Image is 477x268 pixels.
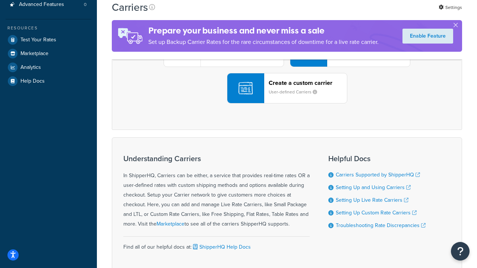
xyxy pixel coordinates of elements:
a: Test Your Rates [6,33,91,47]
button: Create a custom carrierUser-defined Carriers [227,73,347,103]
h3: Helpful Docs [328,154,426,163]
a: ShipperHQ Help Docs [192,243,251,251]
img: ad-rules-rateshop-fe6ec290ccb7230408bd80ed9643f0289d75e0ffd9eb532fc0e269fcd187b520.png [112,20,148,52]
a: Carriers Supported by ShipperHQ [336,171,420,179]
a: Troubleshooting Rate Discrepancies [336,221,426,229]
a: Settings [439,2,462,13]
a: Marketplace [157,220,184,228]
div: Find all of our helpful docs at: [123,236,310,252]
a: Help Docs [6,74,91,88]
header: Create a custom carrier [269,79,347,86]
span: Analytics [20,64,41,71]
p: Set up Backup Carrier Rates for the rare circumstances of downtime for a live rate carrier. [148,37,379,47]
img: icon-carrier-custom-c93b8a24.svg [238,81,253,95]
a: Setting Up Live Rate Carriers [336,196,408,204]
a: Setting Up Custom Rate Carriers [336,209,417,217]
h3: Understanding Carriers [123,154,310,163]
span: 0 [84,1,86,8]
span: Help Docs [20,78,45,84]
span: Test Your Rates [20,37,56,43]
a: Setting Up and Using Carriers [336,184,411,191]
div: In ShipperHQ, Carriers can be either, a service that provides real-time rates OR a user-defined r... [123,154,310,229]
a: Marketplace [6,47,91,60]
span: Marketplace [20,51,48,57]
button: Open Resource Center [451,242,470,261]
div: Resources [6,25,91,31]
h4: Prepare your business and never miss a sale [148,25,379,37]
a: Analytics [6,61,91,74]
small: User-defined Carriers [269,89,323,95]
span: Advanced Features [19,1,64,8]
a: Enable Feature [402,29,453,44]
